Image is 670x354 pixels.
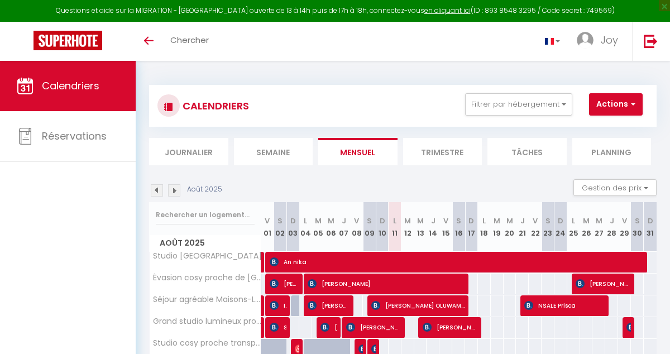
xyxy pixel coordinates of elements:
[610,216,614,226] abbr: J
[33,31,102,50] img: Super Booking
[270,251,647,272] span: An nika
[465,202,478,252] th: 17
[363,202,376,252] th: 09
[644,34,658,48] img: logout
[596,216,602,226] abbr: M
[576,273,631,294] span: [PERSON_NAME]
[150,235,261,251] span: Août 2025
[545,216,551,226] abbr: S
[304,216,307,226] abbr: L
[290,216,296,226] abbr: D
[424,6,471,15] a: en cliquant ici
[439,202,452,252] th: 15
[257,295,262,317] a: [PERSON_NAME]
[568,22,632,61] a: ... Joy
[354,216,359,226] abbr: V
[277,216,283,226] abbr: S
[524,295,606,316] span: NSALE Prisca
[403,138,482,165] li: Trimestre
[42,79,99,93] span: Calendriers
[443,216,448,226] abbr: V
[504,202,516,252] th: 20
[417,216,424,226] abbr: M
[315,216,322,226] abbr: M
[601,33,618,47] span: Joy
[567,202,580,252] th: 25
[468,216,474,226] abbr: D
[592,202,605,252] th: 27
[529,202,542,252] th: 22
[414,202,427,252] th: 13
[156,205,255,225] input: Rechercher un logement...
[452,202,465,252] th: 16
[346,317,402,338] span: [PERSON_NAME]
[270,273,300,294] span: [PERSON_NAME]
[404,216,411,226] abbr: M
[338,202,351,252] th: 07
[42,129,107,143] span: Réservations
[308,273,466,294] span: [PERSON_NAME]
[622,216,627,226] abbr: V
[573,179,657,196] button: Gestion des prix
[423,317,478,338] span: [PERSON_NAME]
[367,216,372,226] abbr: S
[589,93,643,116] button: Actions
[572,216,575,226] abbr: L
[577,32,594,49] img: ...
[533,216,538,226] abbr: V
[558,216,563,226] abbr: D
[465,93,572,116] button: Filtrer par hébergement
[554,202,567,252] th: 24
[371,295,466,316] span: [PERSON_NAME] OLUWAMUYIWA ORIMOLOYE
[401,202,414,252] th: 12
[274,202,286,252] th: 02
[491,202,504,252] th: 19
[542,202,554,252] th: 23
[325,202,338,252] th: 06
[506,216,513,226] abbr: M
[583,216,590,226] abbr: M
[187,184,222,195] p: Août 2025
[299,202,312,252] th: 04
[270,317,287,338] span: Sinezia [PERSON_NAME]
[149,138,228,165] li: Journalier
[431,216,435,226] abbr: J
[265,216,270,226] abbr: V
[456,216,461,226] abbr: S
[648,216,653,226] abbr: D
[478,202,491,252] th: 18
[308,295,351,316] span: [PERSON_NAME]
[312,202,325,252] th: 05
[389,202,401,252] th: 11
[318,138,398,165] li: Mensuel
[170,34,209,46] span: Chercher
[151,274,263,282] span: Évasion cosy proche de [GEOGRAPHIC_DATA]
[393,216,396,226] abbr: L
[487,138,567,165] li: Tâches
[380,216,385,226] abbr: D
[626,317,631,338] span: Compagnie Choryphée
[162,22,217,61] a: Chercher
[270,295,287,316] span: Izak Yourhi
[644,202,657,252] th: 31
[151,339,263,347] span: Studio cosy proche transports
[342,216,346,226] abbr: J
[631,202,644,252] th: 30
[618,202,631,252] th: 29
[180,93,249,118] h3: CALENDRIERS
[286,202,299,252] th: 03
[572,138,652,165] li: Planning
[605,202,618,252] th: 28
[427,202,439,252] th: 14
[580,202,593,252] th: 26
[482,216,486,226] abbr: L
[635,216,640,226] abbr: S
[234,138,313,165] li: Semaine
[494,216,500,226] abbr: M
[320,317,338,338] span: [PERSON_NAME]
[261,202,274,252] th: 01
[350,202,363,252] th: 08
[151,295,263,304] span: Séjour agréable Maisons-Laffitte
[376,202,389,252] th: 10
[328,216,334,226] abbr: M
